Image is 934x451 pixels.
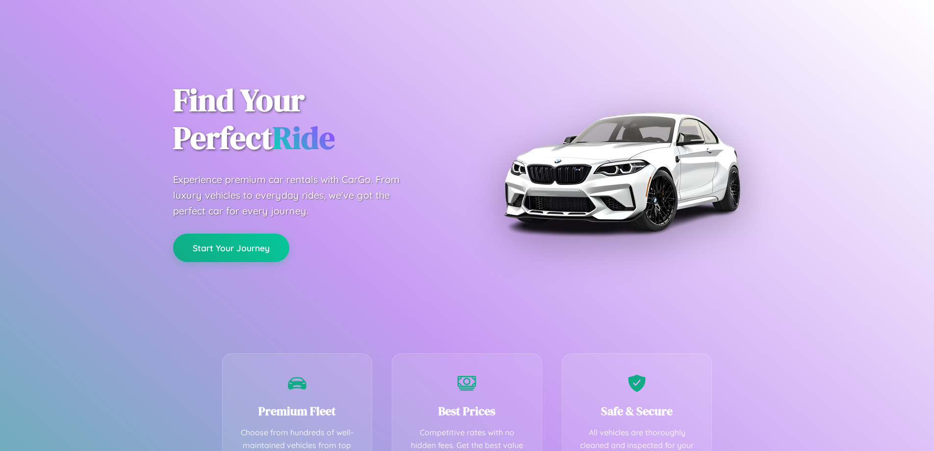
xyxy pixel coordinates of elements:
[273,116,335,159] span: Ride
[173,81,453,157] h1: Find Your Perfect
[173,172,418,219] p: Experience premium car rentals with CarGo. From luxury vehicles to everyday rides, we've got the ...
[577,403,697,419] h3: Safe & Secure
[407,403,527,419] h3: Best Prices
[499,49,744,294] img: Premium BMW car rental vehicle
[173,234,289,262] button: Start Your Journey
[237,403,357,419] h3: Premium Fleet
